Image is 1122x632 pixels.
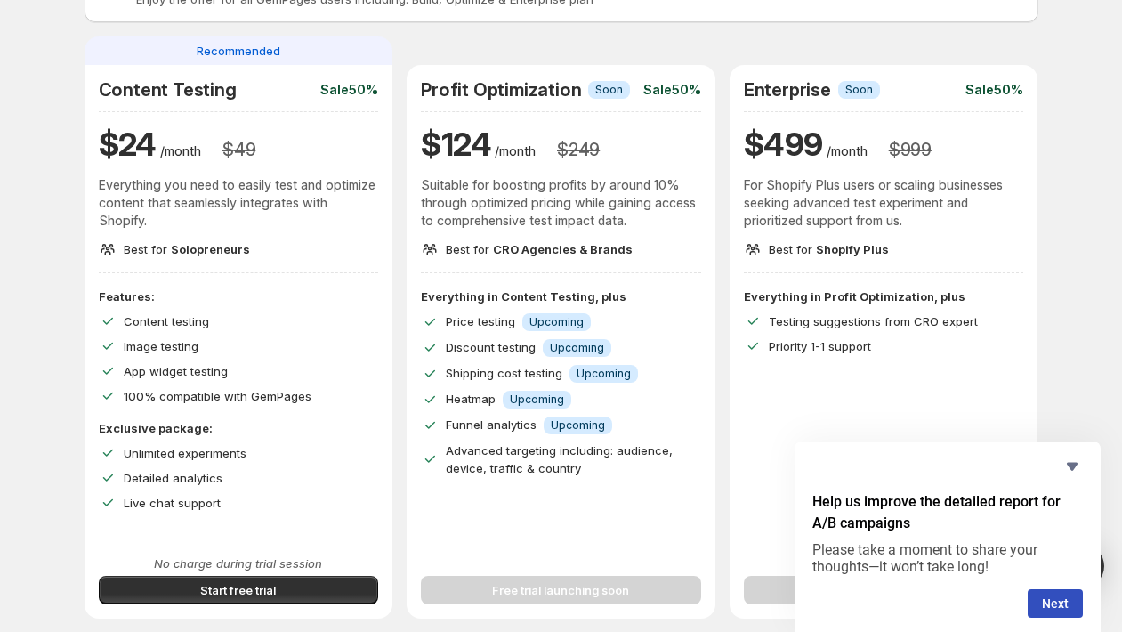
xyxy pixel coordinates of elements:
[510,393,564,407] span: Upcoming
[769,314,978,328] span: Testing suggestions from CRO expert
[812,541,1083,575] p: Please take a moment to share your thoughts—it won’t take long!
[124,496,221,510] span: Live chat support
[643,81,701,99] p: Sale 50%
[124,389,311,403] span: 100% compatible with GemPages
[529,315,584,329] span: Upcoming
[421,176,701,230] p: Suitable for boosting profits by around 10% through optimized pricing while gaining access to com...
[124,446,246,460] span: Unlimited experiments
[222,139,255,160] h3: $ 49
[744,79,831,101] h2: Enterprise
[421,288,701,305] p: Everything in Content Testing, plus
[99,288,379,305] p: Features:
[124,339,198,353] span: Image testing
[493,242,633,256] span: CRO Agencies & Brands
[812,456,1083,618] div: Help us improve the detailed report for A/B campaigns
[816,242,889,256] span: Shopify Plus
[446,443,673,475] span: Advanced targeting including: audience, device, traffic & country
[200,581,276,599] span: Start free trial
[1061,456,1083,477] button: Hide survey
[197,42,280,60] span: Recommended
[965,81,1023,99] p: Sale 50%
[744,123,823,166] h1: $ 499
[845,83,873,97] span: Soon
[595,83,623,97] span: Soon
[550,341,604,355] span: Upcoming
[446,340,536,354] span: Discount testing
[744,288,1024,305] p: Everything in Profit Optimization, plus
[124,314,209,328] span: Content testing
[99,176,379,230] p: Everything you need to easily test and optimize content that seamlessly integrates with Shopify.
[421,79,581,101] h2: Profit Optimization
[99,79,237,101] h2: Content Testing
[446,392,496,406] span: Heatmap
[124,471,222,485] span: Detailed analytics
[577,367,631,381] span: Upcoming
[99,419,379,437] p: Exclusive package:
[421,123,491,166] h1: $ 124
[551,418,605,433] span: Upcoming
[124,240,250,258] p: Best for
[99,123,157,166] h1: $ 24
[744,176,1024,230] p: For Shopify Plus users or scaling businesses seeking advanced test experiment and prioritized sup...
[812,491,1083,534] h2: Help us improve the detailed report for A/B campaigns
[769,339,871,353] span: Priority 1-1 support
[99,576,379,604] button: Start free trial
[160,142,201,160] p: /month
[446,240,633,258] p: Best for
[557,139,600,160] h3: $ 249
[446,366,562,380] span: Shipping cost testing
[889,139,932,160] h3: $ 999
[171,242,250,256] span: Solopreneurs
[827,142,868,160] p: /month
[1028,589,1083,618] button: Next question
[769,240,889,258] p: Best for
[99,555,379,572] p: No charge during trial session
[320,81,378,99] p: Sale 50%
[495,142,536,160] p: /month
[446,314,515,328] span: Price testing
[124,364,228,378] span: App widget testing
[446,417,537,432] span: Funnel analytics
